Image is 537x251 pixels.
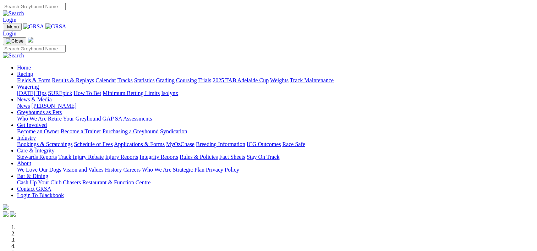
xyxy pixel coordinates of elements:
[134,77,155,83] a: Statistics
[17,71,33,77] a: Racing
[45,23,66,30] img: GRSA
[3,23,22,30] button: Toggle navigation
[95,77,116,83] a: Calendar
[17,84,39,90] a: Wagering
[48,116,101,122] a: Retire Your Greyhound
[17,186,51,192] a: Contact GRSA
[160,128,187,134] a: Syndication
[52,77,94,83] a: Results & Replays
[74,141,113,147] a: Schedule of Fees
[161,90,178,96] a: Isolynx
[61,128,101,134] a: Become a Trainer
[48,90,72,96] a: SUREpick
[180,154,218,160] a: Rules & Policies
[247,154,279,160] a: Stay On Track
[196,141,245,147] a: Breeding Information
[173,167,204,173] a: Strategic Plan
[17,116,534,122] div: Greyhounds as Pets
[219,154,245,160] a: Fact Sheets
[17,192,64,198] a: Login To Blackbook
[17,128,534,135] div: Get Involved
[17,122,47,128] a: Get Involved
[3,37,26,45] button: Toggle navigation
[17,147,55,154] a: Care & Integrity
[103,116,152,122] a: GAP SA Assessments
[282,141,305,147] a: Race Safe
[17,173,48,179] a: Bar & Dining
[114,141,165,147] a: Applications & Forms
[17,141,72,147] a: Bookings & Scratchings
[290,77,334,83] a: Track Maintenance
[17,77,50,83] a: Fields & Form
[58,154,104,160] a: Track Injury Rebate
[3,52,24,59] img: Search
[3,211,9,217] img: facebook.svg
[139,154,178,160] a: Integrity Reports
[247,141,281,147] a: ICG Outcomes
[74,90,102,96] a: How To Bet
[17,160,31,166] a: About
[17,96,52,102] a: News & Media
[213,77,269,83] a: 2025 TAB Adelaide Cup
[17,154,534,160] div: Care & Integrity
[17,109,62,115] a: Greyhounds as Pets
[3,10,24,17] img: Search
[17,116,46,122] a: Who We Are
[17,135,36,141] a: Industry
[3,45,66,52] input: Search
[17,167,61,173] a: We Love Our Dogs
[3,17,16,23] a: Login
[103,90,160,96] a: Minimum Betting Limits
[123,167,141,173] a: Careers
[17,179,534,186] div: Bar & Dining
[23,23,44,30] img: GRSA
[103,128,159,134] a: Purchasing a Greyhound
[63,179,150,185] a: Chasers Restaurant & Function Centre
[17,77,534,84] div: Racing
[270,77,289,83] a: Weights
[156,77,175,83] a: Grading
[3,30,16,37] a: Login
[17,103,534,109] div: News & Media
[17,167,534,173] div: About
[17,179,61,185] a: Cash Up Your Club
[176,77,197,83] a: Coursing
[28,37,33,43] img: logo-grsa-white.png
[166,141,194,147] a: MyOzChase
[206,167,239,173] a: Privacy Policy
[142,167,171,173] a: Who We Are
[17,90,46,96] a: [DATE] Tips
[7,24,19,29] span: Menu
[6,38,23,44] img: Close
[31,103,76,109] a: [PERSON_NAME]
[10,211,16,217] img: twitter.svg
[105,167,122,173] a: History
[17,141,534,147] div: Industry
[198,77,211,83] a: Trials
[17,128,59,134] a: Become an Owner
[105,154,138,160] a: Injury Reports
[17,103,30,109] a: News
[3,204,9,210] img: logo-grsa-white.png
[62,167,103,173] a: Vision and Values
[117,77,133,83] a: Tracks
[17,65,31,71] a: Home
[3,3,66,10] input: Search
[17,90,534,96] div: Wagering
[17,154,57,160] a: Stewards Reports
